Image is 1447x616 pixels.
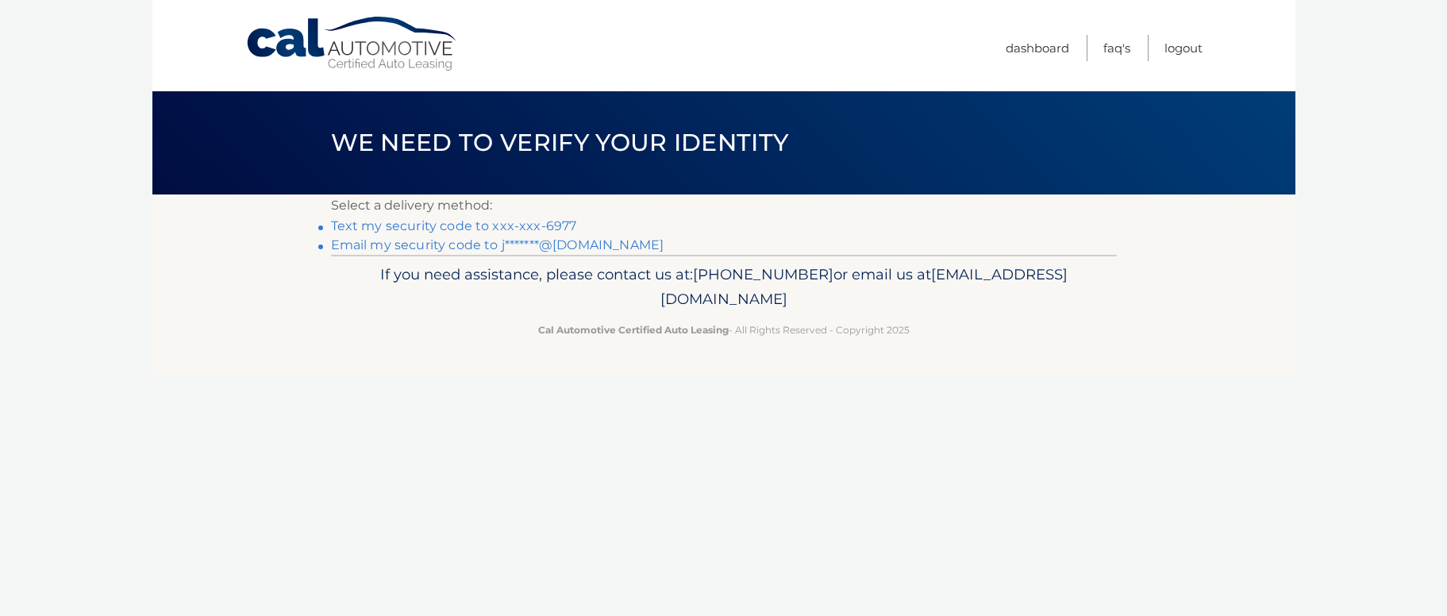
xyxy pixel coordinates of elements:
[1103,35,1130,61] a: FAQ's
[1006,35,1069,61] a: Dashboard
[1164,35,1203,61] a: Logout
[341,321,1106,338] p: - All Rights Reserved - Copyright 2025
[331,128,789,157] span: We need to verify your identity
[245,16,460,72] a: Cal Automotive
[538,324,729,336] strong: Cal Automotive Certified Auto Leasing
[331,218,577,233] a: Text my security code to xxx-xxx-6977
[693,265,833,283] span: [PHONE_NUMBER]
[331,194,1117,217] p: Select a delivery method:
[331,237,664,252] a: Email my security code to j*******@[DOMAIN_NAME]
[341,262,1106,313] p: If you need assistance, please contact us at: or email us at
